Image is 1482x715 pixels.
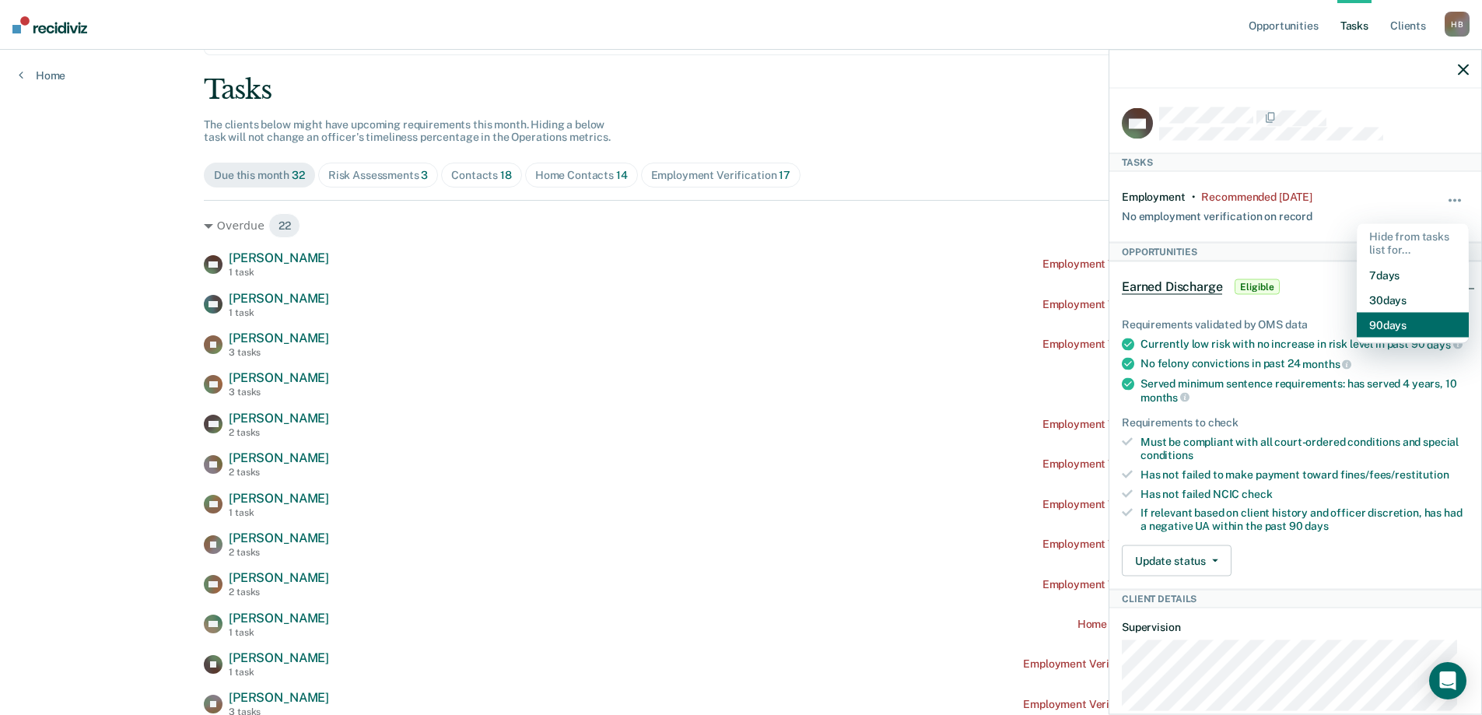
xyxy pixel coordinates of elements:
span: 3 [421,169,428,181]
div: Tasks [204,74,1278,106]
button: 90 days [1357,312,1469,337]
span: Earned Discharge [1122,279,1222,295]
div: Must be compliant with all court-ordered conditions and special [1140,436,1469,462]
div: Currently low risk with no increase in risk level in past 90 [1140,337,1469,351]
span: The clients below might have upcoming requirements this month. Hiding a below task will not chang... [204,118,611,144]
div: Employment Verification recommended [DATE] [1042,578,1278,591]
div: Employment Verification recommended [DATE] [1042,298,1278,311]
div: Home contact recommended a year ago [1077,618,1278,631]
span: Eligible [1235,279,1279,295]
span: 17 [779,169,790,181]
div: 1 task [229,627,329,638]
span: days [1427,338,1462,350]
span: [PERSON_NAME] [229,251,329,265]
div: 2 tasks [229,467,329,478]
div: Recommended 5 years ago [1201,191,1312,204]
div: 2 tasks [229,587,329,598]
div: Home Contacts [535,169,628,182]
button: 30 days [1357,287,1469,312]
div: 1 task [229,667,329,678]
div: 2 tasks [229,547,329,558]
span: months [1140,391,1189,403]
span: [PERSON_NAME] [229,570,329,585]
div: Overdue [204,213,1278,238]
div: 3 tasks [229,387,329,398]
div: Has not failed NCIC [1140,487,1469,500]
div: 1 task [229,307,329,318]
div: 2 tasks [229,427,329,438]
span: [PERSON_NAME] [229,611,329,626]
div: Has not failed to make payment toward [1140,468,1469,481]
span: [PERSON_NAME] [229,291,329,306]
span: [PERSON_NAME] [229,450,329,465]
div: Employment Verification recommended [DATE] [1042,538,1278,551]
span: check [1242,487,1272,499]
span: [PERSON_NAME] [229,650,329,665]
span: [PERSON_NAME] [229,690,329,705]
span: months [1302,358,1351,370]
div: • [1192,191,1196,204]
div: Employment Verification recommended [DATE] [1042,457,1278,471]
div: Client Details [1109,590,1481,608]
div: Requirements to check [1122,416,1469,429]
div: Employment Verification recommended a year ago [1023,698,1278,711]
div: Employment Verification recommended [DATE] [1042,258,1278,271]
span: [PERSON_NAME] [229,531,329,545]
button: 7 days [1357,262,1469,287]
div: Risk Assessments [328,169,429,182]
div: Opportunities [1109,242,1481,261]
span: 18 [500,169,512,181]
div: No employment verification on record [1122,203,1312,223]
div: Requirements validated by OMS data [1122,318,1469,331]
span: [PERSON_NAME] [229,411,329,426]
a: Home [19,68,65,82]
div: 3 tasks [229,347,329,358]
div: Employment Verification [651,169,790,182]
span: 32 [292,169,305,181]
div: Contacts [451,169,512,182]
div: Hide from tasks list for... [1357,224,1469,263]
span: 22 [268,213,301,238]
span: fines/fees/restitution [1340,468,1449,480]
button: Update status [1122,545,1231,577]
span: 14 [616,169,628,181]
span: days [1305,520,1328,532]
span: [PERSON_NAME] [229,331,329,345]
div: Due this month [214,169,305,182]
div: Served minimum sentence requirements: has served 4 years, 10 [1140,377,1469,404]
span: conditions [1140,449,1193,461]
dt: Supervision [1122,621,1469,634]
div: Earned DischargeEligible [1109,262,1481,312]
div: If relevant based on client history and officer discretion, has had a negative UA within the past 90 [1140,506,1469,533]
span: [PERSON_NAME] [229,491,329,506]
div: H B [1445,12,1470,37]
img: Recidiviz [12,16,87,33]
div: Employment [1122,191,1186,204]
div: No felony convictions in past 24 [1140,357,1469,371]
div: Tasks [1109,152,1481,171]
div: Employment Verification recommended a year ago [1023,657,1278,671]
div: Employment Verification recommended [DATE] [1042,338,1278,351]
div: Employment Verification recommended [DATE] [1042,418,1278,431]
div: 1 task [229,267,329,278]
span: [PERSON_NAME] [229,370,329,385]
div: Employment Verification recommended [DATE] [1042,498,1278,511]
div: 1 task [229,507,329,518]
div: Open Intercom Messenger [1429,662,1466,699]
